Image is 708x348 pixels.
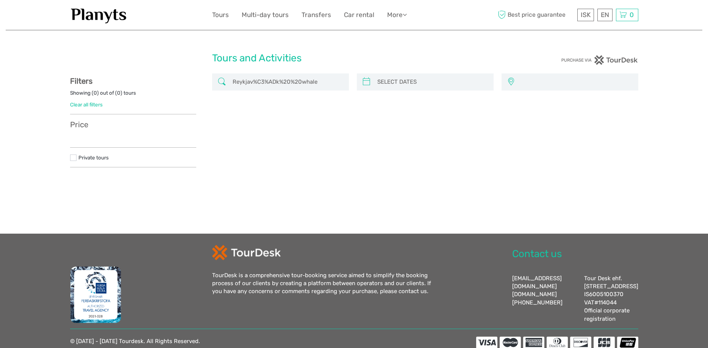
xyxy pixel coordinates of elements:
[584,275,638,323] div: Tour Desk ehf. [STREET_ADDRESS] IS6005100370 VAT#114044
[70,76,92,86] strong: Filters
[581,11,591,19] span: ISK
[512,248,638,260] h2: Contact us
[628,11,635,19] span: 0
[230,75,345,89] input: SEARCH
[242,9,289,20] a: Multi-day tours
[70,266,122,323] img: fms.png
[561,55,638,65] img: PurchaseViaTourDesk.png
[302,9,331,20] a: Transfers
[212,52,496,64] h1: Tours and Activities
[512,275,577,323] div: [EMAIL_ADDRESS][DOMAIN_NAME] [PHONE_NUMBER]
[387,9,407,20] a: More
[584,307,630,322] a: Official corporate registration
[212,272,439,296] div: TourDesk is a comprehensive tour-booking service aimed to simplify the booking process of our cli...
[496,9,575,21] span: Best price guarantee
[70,101,103,108] a: Clear all filters
[344,9,374,20] a: Car rental
[374,75,490,89] input: SELECT DATES
[597,9,613,21] div: EN
[78,154,109,161] a: Private tours
[212,9,229,20] a: Tours
[70,6,128,24] img: 1453-555b4ac7-172b-4ae9-927d-298d0724a4f4_logo_small.jpg
[70,120,196,129] h3: Price
[94,89,97,97] label: 0
[212,245,281,260] img: td-logo-white.png
[512,291,557,298] a: [DOMAIN_NAME]
[117,89,120,97] label: 0
[70,89,196,101] div: Showing ( ) out of ( ) tours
